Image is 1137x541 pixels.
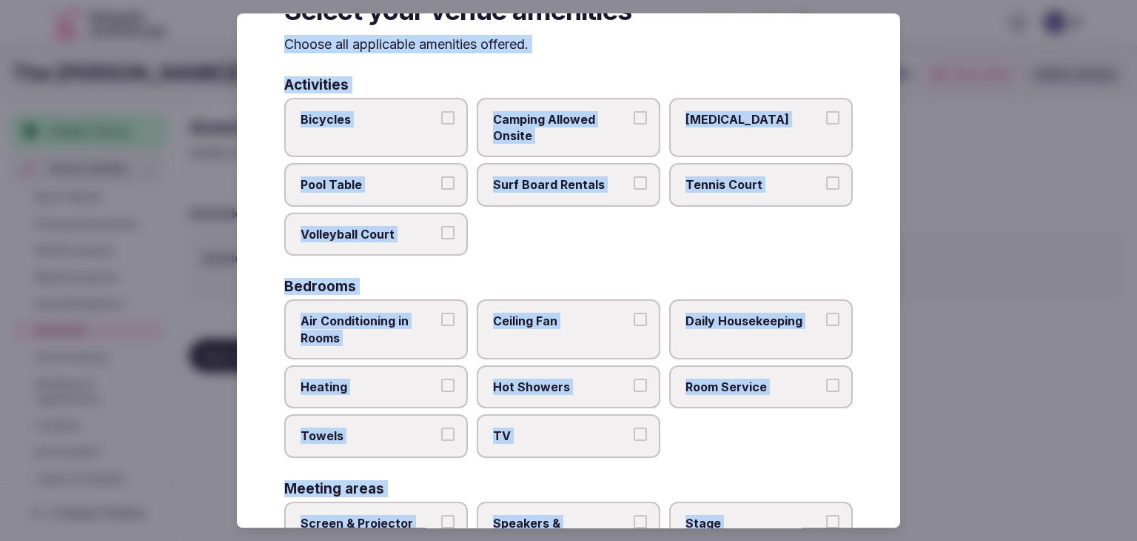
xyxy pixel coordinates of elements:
[284,482,384,496] h3: Meeting areas
[634,111,647,125] button: Camping Allowed Onsite
[634,515,647,528] button: Speakers & Microphone
[634,428,647,442] button: TV
[301,177,437,193] span: Pool Table
[301,226,437,242] span: Volleyball Court
[441,515,455,528] button: Screen & Projector
[301,111,437,127] span: Bicycles
[301,379,437,395] span: Heating
[284,78,349,92] h3: Activities
[441,111,455,125] button: Bicycles
[301,428,437,445] span: Towels
[441,177,455,190] button: Pool Table
[685,313,822,329] span: Daily Housekeeping
[284,36,853,54] p: Choose all applicable amenities offered.
[493,379,629,395] span: Hot Showers
[441,226,455,239] button: Volleyball Court
[685,379,822,395] span: Room Service
[685,111,822,127] span: [MEDICAL_DATA]
[284,279,356,293] h3: Bedrooms
[826,313,839,326] button: Daily Housekeeping
[493,111,629,145] span: Camping Allowed Onsite
[685,515,822,531] span: Stage
[634,177,647,190] button: Surf Board Rentals
[301,515,437,531] span: Screen & Projector
[441,313,455,326] button: Air Conditioning in Rooms
[826,515,839,528] button: Stage
[493,313,629,329] span: Ceiling Fan
[493,177,629,193] span: Surf Board Rentals
[441,428,455,442] button: Towels
[634,313,647,326] button: Ceiling Fan
[493,428,629,445] span: TV
[826,177,839,190] button: Tennis Court
[441,379,455,392] button: Heating
[634,379,647,392] button: Hot Showers
[826,111,839,125] button: [MEDICAL_DATA]
[826,379,839,392] button: Room Service
[301,313,437,346] span: Air Conditioning in Rooms
[685,177,822,193] span: Tennis Court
